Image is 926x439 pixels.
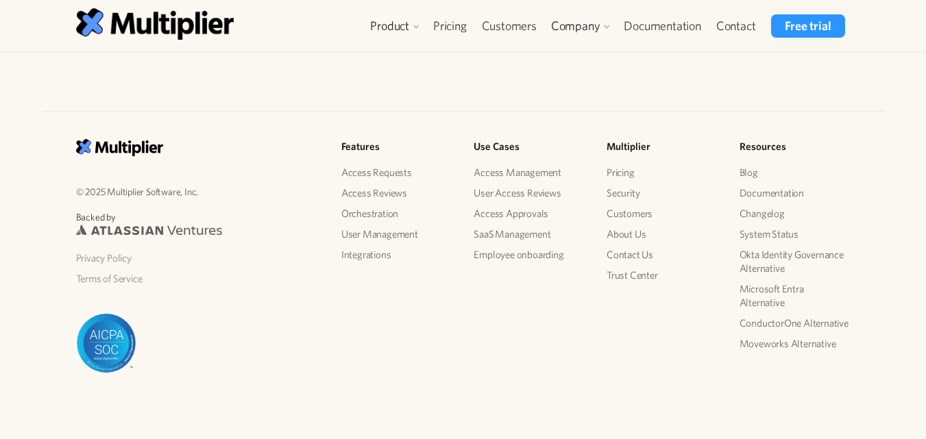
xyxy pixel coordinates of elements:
[76,248,319,268] a: Privacy Policy
[474,183,585,203] a: User Access Reviews
[551,18,600,34] div: Company
[607,203,718,224] a: Customers
[616,14,708,38] a: Documentation
[341,183,452,203] a: Access Reviews
[474,139,585,155] h5: Use Cases
[607,139,718,155] h5: Multiplier
[740,224,851,244] a: System Status
[341,224,452,244] a: User Management
[341,244,452,265] a: Integrations
[709,14,764,38] a: Contact
[426,14,474,38] a: Pricing
[607,162,718,183] a: Pricing
[76,184,319,199] p: © 2025 Multiplier Software, Inc.
[474,162,585,183] a: Access Management
[740,313,851,334] a: ConductorOne Alternative
[607,244,718,265] a: Contact Us
[341,139,452,155] h5: Features
[740,183,851,203] a: Documentation
[341,162,452,183] a: Access Requests
[740,244,851,279] a: Okta Identity Governance Alternative
[771,14,844,38] a: Free trial
[607,183,718,203] a: Security
[474,203,585,224] a: Access Approvals
[474,14,544,38] a: Customers
[740,139,851,155] h5: Resources
[740,334,851,354] a: Moveworks Alternative
[740,203,851,224] a: Changelog
[370,18,409,34] div: Product
[607,224,718,244] a: About Us
[474,244,585,265] a: Employee onboarding
[544,14,617,38] div: Company
[740,279,851,313] a: Microsoft Entra Alternative
[740,162,851,183] a: Blog
[363,14,426,38] div: Product
[76,268,319,289] a: Terms of Service
[341,203,452,224] a: Orchestration
[76,210,319,225] p: Backed by
[607,265,718,286] a: Trust Center
[474,224,585,244] a: SaaS Management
